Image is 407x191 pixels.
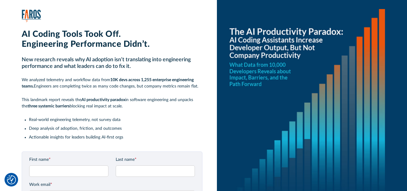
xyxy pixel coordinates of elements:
[116,157,195,163] label: Last name
[22,78,194,88] strong: 10K devs across 1,255 enterprise engineering teams.
[7,175,16,184] img: Revisit consent button
[29,117,202,123] li: Real-world engineering telemetry, not survey data
[29,157,108,163] label: First name
[22,10,41,22] img: Faros Logo
[7,175,16,184] button: Cookie Settings
[29,182,195,188] label: Work email
[81,98,125,102] strong: AI productivity paradox
[22,39,202,49] h1: Engineering Performance Didn’t.
[29,134,202,141] li: Actionable insights for leaders building AI-first orgs
[28,104,70,108] strong: three systemic barriers
[22,57,202,70] h2: New research reveals why AI adoption isn’t translating into engineering performance and what lead...
[22,77,202,90] p: We analyzed telemetry and workflow data from Engineers are completing twice as many code changes,...
[29,126,202,132] li: Deep analysis of adoption, friction, and outcomes
[22,97,202,110] p: This landmark report reveals the in software engineering and unpacks the blocking real impact at ...
[22,29,202,40] h1: AI Coding Tools Took Off.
